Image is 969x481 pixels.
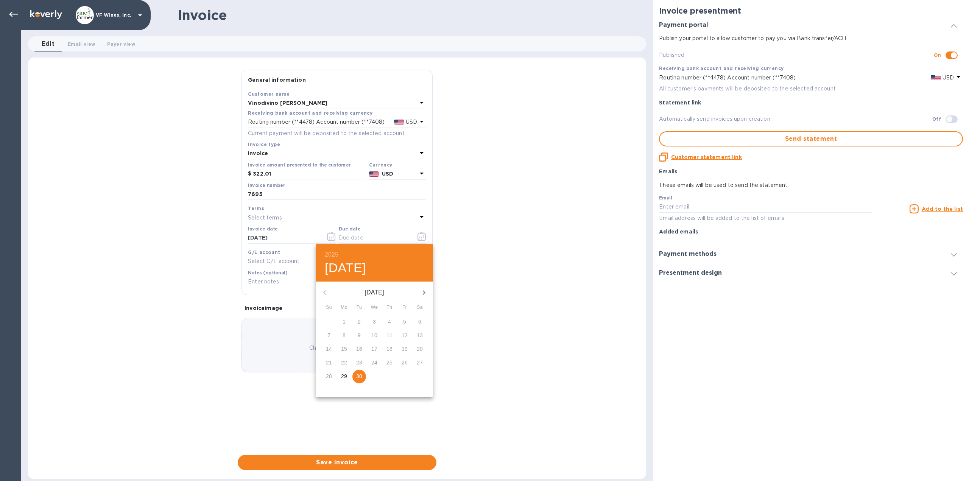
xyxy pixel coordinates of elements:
[352,304,366,311] span: Tu
[368,304,381,311] span: We
[325,249,338,260] button: 2025
[413,304,427,311] span: Sa
[322,304,336,311] span: Su
[325,260,366,276] button: [DATE]
[337,370,351,383] button: 29
[334,288,415,297] p: [DATE]
[341,372,347,380] p: 29
[398,304,411,311] span: Fr
[352,370,366,383] button: 30
[383,304,396,311] span: Th
[356,372,362,380] p: 30
[337,304,351,311] span: Mo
